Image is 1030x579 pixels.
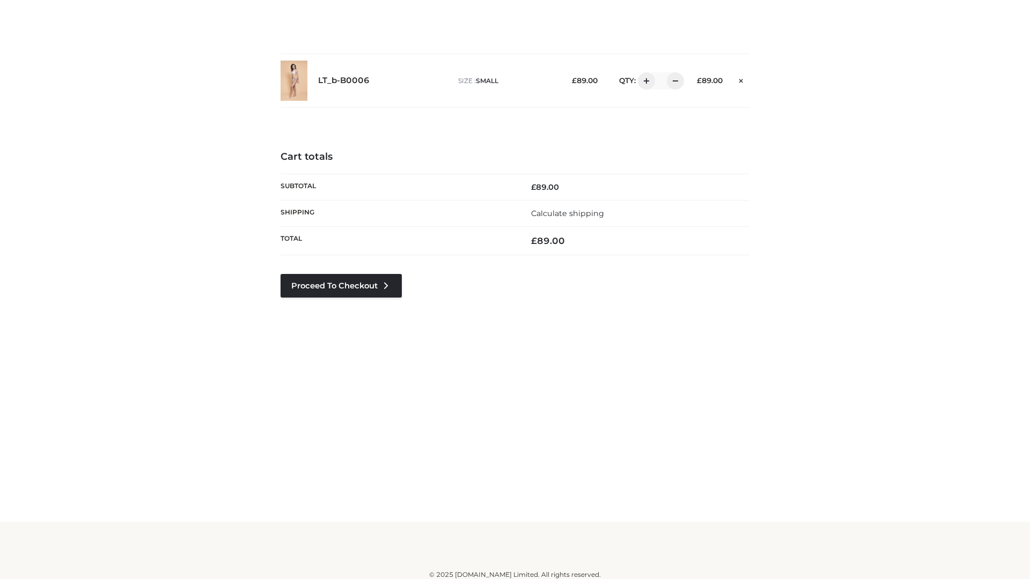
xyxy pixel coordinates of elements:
span: £ [697,76,702,85]
bdi: 89.00 [697,76,723,85]
span: £ [531,235,537,246]
div: QTY: [608,72,680,90]
a: Remove this item [733,72,749,86]
a: LT_b-B0006 [318,76,370,86]
span: SMALL [476,77,498,85]
th: Total [281,227,515,255]
th: Subtotal [281,174,515,200]
h4: Cart totals [281,151,749,163]
bdi: 89.00 [572,76,598,85]
th: Shipping [281,200,515,226]
span: £ [531,182,536,192]
a: Calculate shipping [531,209,604,218]
bdi: 89.00 [531,182,559,192]
a: Proceed to Checkout [281,274,402,298]
span: £ [572,76,577,85]
bdi: 89.00 [531,235,565,246]
p: size : [458,76,555,86]
img: LT_b-B0006 - SMALL [281,61,307,101]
